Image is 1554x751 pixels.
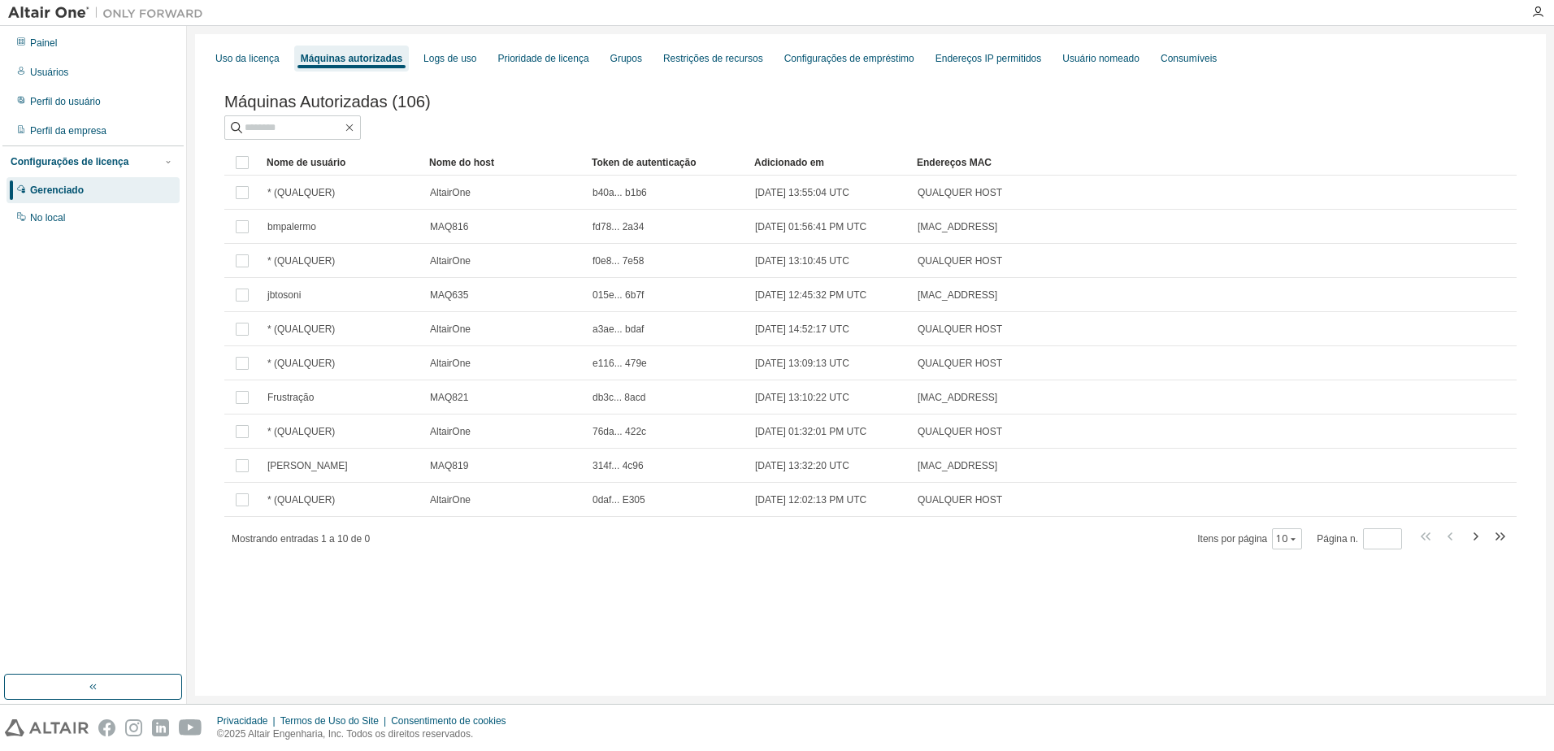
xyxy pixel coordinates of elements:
[497,52,588,65] div: Prioridade de licença
[755,425,866,438] span: [DATE] 01:32:01 PM UTC
[1062,52,1139,65] div: Usuário nomeado
[267,391,314,404] span: Frustração
[755,186,849,199] span: [DATE] 13:55:04 UTC
[430,186,471,199] span: AltairOne
[1161,52,1217,65] div: Consumíveis
[593,459,644,472] span: 314f... 4c96
[754,150,904,176] div: Adicionado em
[918,357,1002,370] span: QUALQUER HOST
[217,727,516,741] p: ©
[593,220,644,233] span: fd78... 2a34
[391,714,515,727] div: Consentimento de cookies
[593,425,646,438] span: 76da... 422c
[918,323,1002,336] span: QUALQUER HOST
[267,220,316,233] span: bmpalermo
[30,211,65,224] div: No local
[430,220,468,233] span: MAQ816
[267,425,335,438] span: * (QUALQUER)
[918,289,997,302] span: [MAC_ADDRESS]
[267,493,335,506] span: * (QUALQUER)
[1197,532,1267,545] font: Itens por página
[232,533,370,545] span: Mostrando entradas 1 a 10 de 0
[918,459,997,472] span: [MAC_ADDRESS]
[224,93,431,111] span: Máquinas Autorizadas (106)
[30,66,68,79] div: Usuários
[30,184,84,197] div: Gerenciado
[593,289,644,302] span: 015e... 6b7f
[593,357,647,370] span: e116... 479e
[592,150,741,176] div: Token de autenticação
[11,155,128,168] div: Configurações de licença
[301,52,402,65] div: Máquinas autorizadas
[918,254,1002,267] span: QUALQUER HOST
[267,323,335,336] span: * (QUALQUER)
[429,150,579,176] div: Nome do host
[755,289,866,302] span: [DATE] 12:45:32 PM UTC
[918,186,1002,199] span: QUALQUER HOST
[8,5,211,21] img: Altair Um
[593,186,647,199] span: b40a... b1b6
[267,289,301,302] span: jbtosoni
[125,719,142,736] img: instagram.svg
[755,391,849,404] span: [DATE] 13:10:22 UTC
[1317,532,1358,545] font: Página n.
[755,254,849,267] span: [DATE] 13:10:45 UTC
[917,150,1346,176] div: Endereços MAC
[430,289,468,302] span: MAQ635
[430,323,471,336] span: AltairOne
[30,95,101,108] div: Perfil do usuário
[593,493,645,506] span: 0daf... E305
[430,357,471,370] span: AltairOne
[755,323,849,336] span: [DATE] 14:52:17 UTC
[267,357,335,370] span: * (QUALQUER)
[98,719,115,736] img: facebook.svg
[215,52,280,65] div: Uso da licença
[267,186,335,199] span: * (QUALQUER)
[267,459,348,472] span: [PERSON_NAME]
[918,391,997,404] span: [MAC_ADDRESS]
[935,52,1042,65] div: Endereços IP permitidos
[30,124,106,137] div: Perfil da empresa
[1276,532,1287,545] font: 10
[755,459,849,472] span: [DATE] 13:32:20 UTC
[593,391,645,404] span: db3c... 8acd
[280,714,392,727] div: Termos de Uso do Site
[784,52,914,65] div: Configurações de empréstimo
[593,254,644,267] span: f0e8... 7e58
[267,150,416,176] div: Nome de usuário
[267,254,335,267] span: * (QUALQUER)
[430,391,468,404] span: MAQ821
[918,425,1002,438] span: QUALQUER HOST
[423,52,476,65] div: Logs de uso
[593,323,644,336] span: a3ae... bdaf
[430,254,471,267] span: AltairOne
[5,719,89,736] img: altair_logo.svg
[663,52,763,65] div: Restrições de recursos
[610,52,642,65] div: Grupos
[755,357,849,370] span: [DATE] 13:09:13 UTC
[918,493,1002,506] span: QUALQUER HOST
[755,220,866,233] span: [DATE] 01:56:41 PM UTC
[179,719,202,736] img: youtube.svg
[430,459,468,472] span: MAQ819
[30,37,57,50] div: Painel
[217,714,280,727] div: Privacidade
[430,425,471,438] span: AltairOne
[755,493,866,506] span: [DATE] 12:02:13 PM UTC
[918,220,997,233] span: [MAC_ADDRESS]
[224,728,474,740] font: 2025 Altair Engenharia, Inc. Todos os direitos reservados.
[152,719,169,736] img: linkedin.svg
[430,493,471,506] span: AltairOne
